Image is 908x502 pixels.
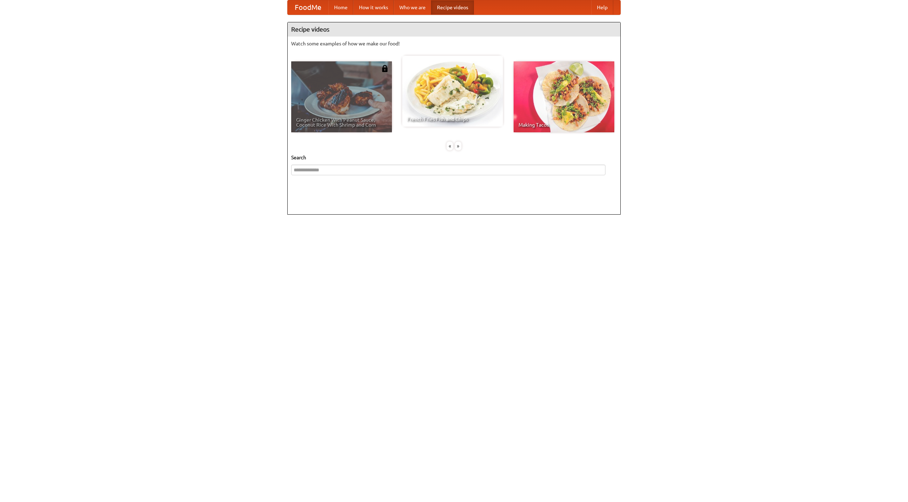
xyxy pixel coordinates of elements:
a: Making Tacos [514,61,614,132]
a: How it works [353,0,394,15]
h4: Recipe videos [288,22,620,37]
div: « [447,142,453,150]
a: French Fries Fish and Chips [402,56,503,127]
span: Making Tacos [519,122,609,127]
a: Help [591,0,613,15]
p: Watch some examples of how we make our food! [291,40,617,47]
span: French Fries Fish and Chips [407,117,498,122]
img: 483408.png [381,65,388,72]
a: Recipe videos [431,0,474,15]
h5: Search [291,154,617,161]
a: FoodMe [288,0,328,15]
a: Who we are [394,0,431,15]
div: » [455,142,461,150]
a: Home [328,0,353,15]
